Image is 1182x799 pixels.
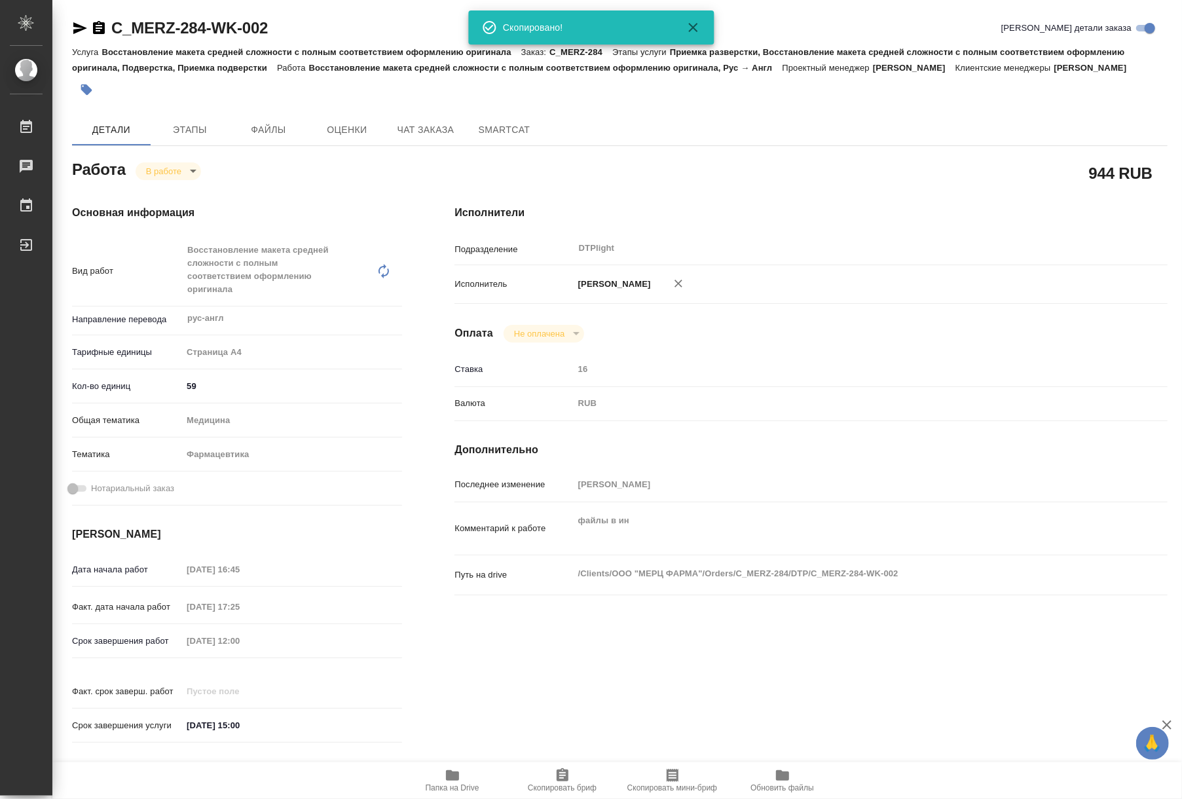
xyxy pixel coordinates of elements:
div: Фармацевтика [182,443,402,466]
p: Направление перевода [72,313,182,326]
span: Скопировать мини-бриф [627,783,717,792]
span: Обновить файлы [750,783,814,792]
p: Заказ: [521,47,549,57]
span: Чат заказа [394,122,457,138]
div: Медицина [182,409,402,432]
input: Пустое поле [574,475,1108,494]
h4: Оплата [454,325,493,341]
h2: 944 RUB [1089,162,1153,184]
div: RUB [574,392,1108,415]
p: Срок завершения услуги [72,719,182,732]
textarea: файлы в ин [574,510,1108,545]
button: Скопировать ссылку [91,20,107,36]
p: Факт. срок заверш. работ [72,685,182,698]
input: Пустое поле [182,682,297,701]
span: Детали [80,122,143,138]
span: Скопировать бриф [528,783,597,792]
div: В работе [504,325,584,343]
button: Скопировать бриф [508,762,618,799]
h4: [PERSON_NAME] [72,527,402,542]
p: Услуга [72,47,102,57]
h4: Исполнители [454,205,1168,221]
input: Пустое поле [182,631,297,650]
input: ✎ Введи что-нибудь [182,716,297,735]
span: Нотариальный заказ [91,482,174,495]
h2: Работа [72,157,126,180]
p: Исполнитель [454,278,573,291]
p: Этапы услуги [612,47,670,57]
span: 🙏 [1141,730,1164,757]
p: Подразделение [454,243,573,256]
input: ✎ Введи что-нибудь [182,377,402,396]
button: Не оплачена [510,328,568,339]
button: Скопировать ссылку для ЯМессенджера [72,20,88,36]
p: Работа [277,63,309,73]
p: Дата начала работ [72,563,182,576]
span: Оценки [316,122,379,138]
p: Факт. дата начала работ [72,601,182,614]
input: Пустое поле [182,597,297,616]
button: Обновить файлы [728,762,838,799]
button: В работе [142,166,185,177]
p: Общая тематика [72,414,182,427]
p: Тарифные единицы [72,346,182,359]
p: Комментарий к работе [454,522,573,535]
button: Скопировать мини-бриф [618,762,728,799]
p: Восстановление макета средней сложности с полным соответствием оформлению оригинала, Рус → Англ [309,63,783,73]
p: Проектный менеджер [782,63,872,73]
p: Кол-во единиц [72,380,182,393]
p: Валюта [454,397,573,410]
p: [PERSON_NAME] [1054,63,1137,73]
a: C_MERZ-284-WK-002 [111,19,268,37]
div: В работе [136,162,201,180]
p: Последнее изменение [454,478,573,491]
span: Файлы [237,122,300,138]
p: C_MERZ-284 [549,47,612,57]
span: Папка на Drive [426,783,479,792]
p: Вид работ [72,265,182,278]
div: Страница А4 [182,341,402,363]
div: Скопировано! [503,21,667,34]
button: 🙏 [1136,727,1169,760]
span: [PERSON_NAME] детали заказа [1001,22,1132,35]
button: Закрыть [677,20,709,35]
textarea: /Clients/ООО "МЕРЦ ФАРМА"/Orders/C_MERZ-284/DTP/C_MERZ-284-WK-002 [574,563,1108,585]
p: Ставка [454,363,573,376]
span: Этапы [158,122,221,138]
input: Пустое поле [574,360,1108,379]
span: SmartCat [473,122,536,138]
input: Пустое поле [182,560,297,579]
p: Клиентские менеджеры [955,63,1054,73]
p: Путь на drive [454,568,573,582]
button: Добавить тэг [72,75,101,104]
p: Восстановление макета средней сложности с полным соответствием оформлению оригинала [102,47,521,57]
h4: Основная информация [72,205,402,221]
p: [PERSON_NAME] [873,63,955,73]
p: Тематика [72,448,182,461]
button: Папка на Drive [397,762,508,799]
button: Удалить исполнителя [664,269,693,298]
h4: Дополнительно [454,442,1168,458]
p: Срок завершения работ [72,635,182,648]
p: [PERSON_NAME] [574,278,651,291]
